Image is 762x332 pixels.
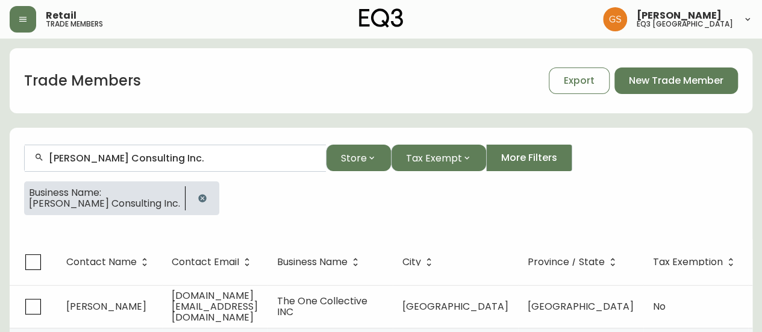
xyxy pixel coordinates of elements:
[501,151,557,164] span: More Filters
[172,257,255,268] span: Contact Email
[359,8,404,28] img: logo
[653,257,739,268] span: Tax Exemption
[172,289,258,324] span: [DOMAIN_NAME][EMAIL_ADDRESS][DOMAIN_NAME]
[391,145,486,171] button: Tax Exempt
[46,20,103,28] h5: trade members
[653,258,723,266] span: Tax Exemption
[402,257,437,268] span: City
[614,67,738,94] button: New Trade Member
[402,258,421,266] span: City
[528,258,605,266] span: Province / State
[603,7,627,31] img: 6b403d9c54a9a0c30f681d41f5fc2571
[46,11,77,20] span: Retail
[66,299,146,313] span: [PERSON_NAME]
[637,11,722,20] span: [PERSON_NAME]
[528,257,620,268] span: Province / State
[66,257,152,268] span: Contact Name
[406,151,462,166] span: Tax Exempt
[29,187,180,198] span: Business Name:
[486,145,572,171] button: More Filters
[172,258,239,266] span: Contact Email
[49,152,316,164] input: Search
[24,70,141,91] h1: Trade Members
[29,198,180,209] span: [PERSON_NAME] Consulting Inc.
[341,151,367,166] span: Store
[277,257,363,268] span: Business Name
[528,299,634,313] span: [GEOGRAPHIC_DATA]
[549,67,610,94] button: Export
[277,294,367,319] span: The One Collective INC
[326,145,391,171] button: Store
[66,258,137,266] span: Contact Name
[564,74,595,87] span: Export
[653,299,666,313] span: No
[402,299,508,313] span: [GEOGRAPHIC_DATA]
[277,258,348,266] span: Business Name
[629,74,723,87] span: New Trade Member
[637,20,733,28] h5: eq3 [GEOGRAPHIC_DATA]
